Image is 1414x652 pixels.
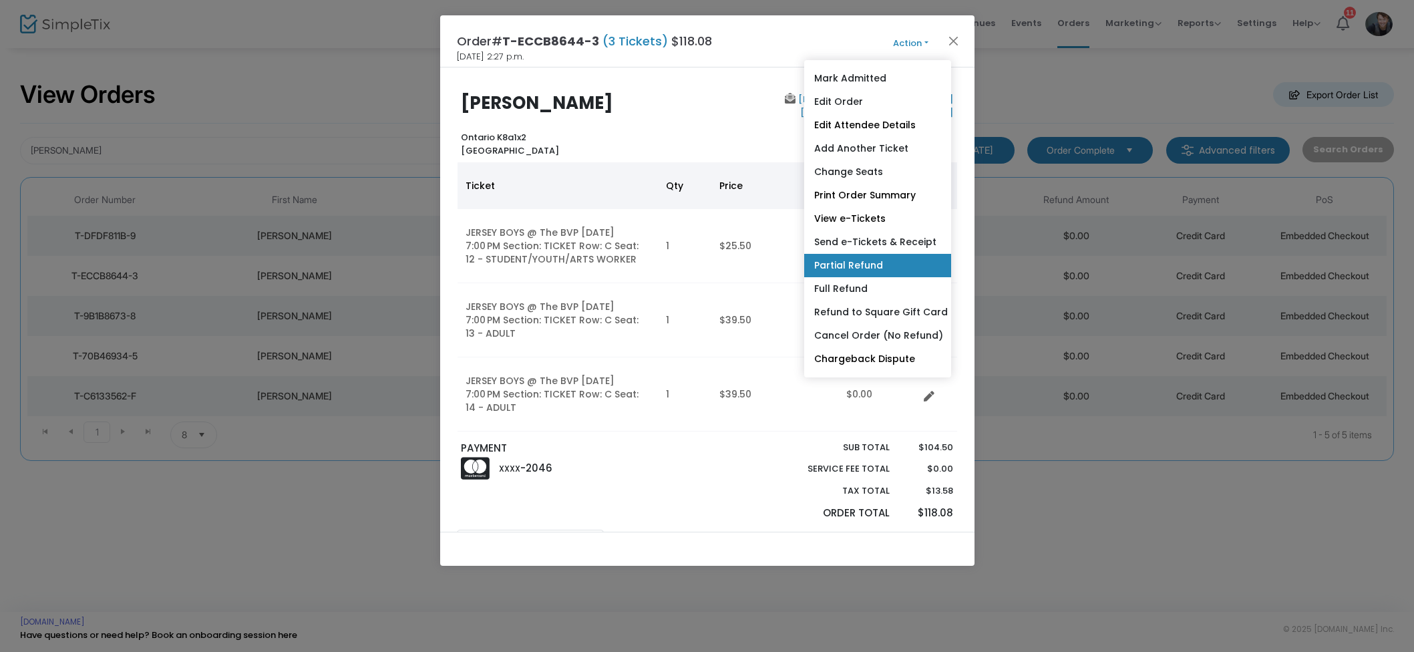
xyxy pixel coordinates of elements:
[777,462,890,476] p: Service Fee Total
[711,283,838,357] td: $39.50
[520,461,552,475] span: -2046
[461,131,559,157] b: Ontario K8a1x2 [GEOGRAPHIC_DATA]
[457,50,524,63] span: [DATE] 2:27 p.m.
[658,357,711,432] td: 1
[458,357,658,432] td: JERSEY BOYS @ The BVP [DATE] 7:00 PM Section: TICKET Row: C Seat: 14 - ADULT
[944,32,962,49] button: Close
[903,484,953,498] p: $13.58
[804,301,951,324] a: Refund to Square Gift Card
[458,209,658,283] td: JERSEY BOYS @ The BVP [DATE] 7:00 PM Section: TICKET Row: C Seat: 12 - STUDENT/YOUTH/ARTS WORKER
[607,530,754,558] a: Transaction Details
[457,530,604,558] a: Order Notes
[757,530,904,558] a: Admission Details
[804,230,951,254] a: Send e-Tickets & Receipt
[804,207,951,230] a: View e-Tickets
[903,441,953,454] p: $104.50
[658,209,711,283] td: 1
[499,463,520,474] span: XXXX
[903,506,953,521] p: $118.08
[804,254,951,277] a: Partial Refund
[804,137,951,160] a: Add Another Ticket
[461,91,613,115] b: [PERSON_NAME]
[711,357,838,432] td: $39.50
[711,209,838,283] td: $25.50
[658,283,711,357] td: 1
[458,162,957,432] div: Data table
[804,324,951,347] a: Cancel Order (No Refund)
[711,162,838,209] th: Price
[804,277,951,301] a: Full Refund
[796,93,953,119] a: [PERSON_NAME][EMAIL_ADDRESS][PERSON_NAME][DOMAIN_NAME]
[502,33,599,49] span: T-ECCB8644-3
[804,160,951,184] a: Change Seats
[804,184,951,207] a: Print Order Summary
[461,441,701,456] p: PAYMENT
[804,67,951,90] a: Mark Admitted
[458,283,658,357] td: JERSEY BOYS @ The BVP [DATE] 7:00 PM Section: TICKET Row: C Seat: 13 - ADULT
[599,33,671,49] span: (3 Tickets)
[871,36,951,51] button: Action
[457,32,712,50] h4: Order# $118.08
[804,90,951,114] a: Edit Order
[777,441,890,454] p: Sub total
[658,162,711,209] th: Qty
[777,484,890,498] p: Tax Total
[458,162,658,209] th: Ticket
[804,114,951,137] a: Edit Attendee Details
[777,506,890,521] p: Order Total
[838,357,918,432] td: $0.00
[903,462,953,476] p: $0.00
[804,347,951,371] a: Chargeback Dispute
